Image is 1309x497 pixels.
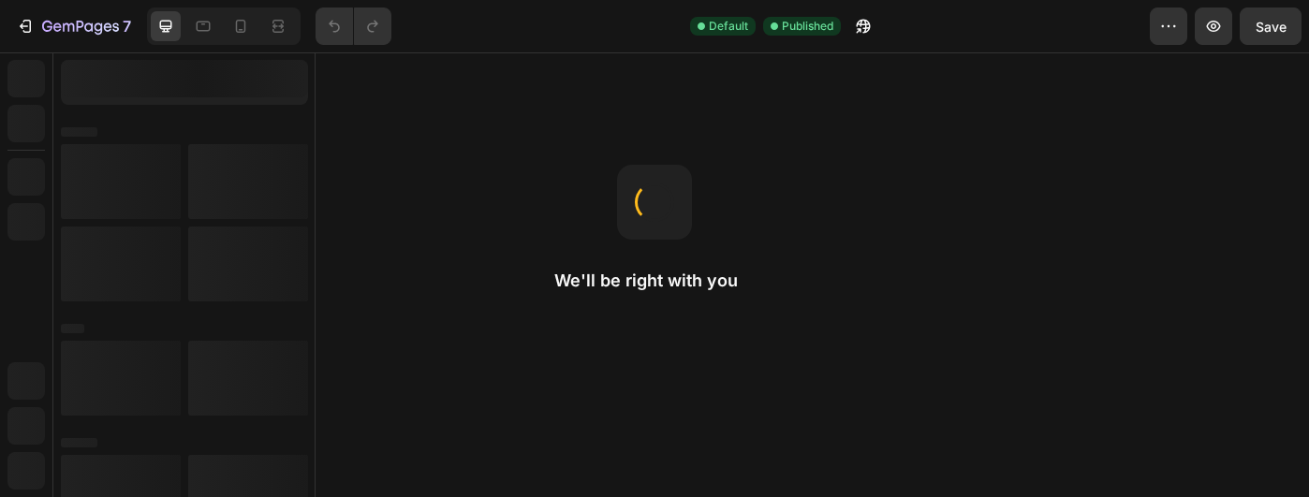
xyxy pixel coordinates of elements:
[7,7,140,45] button: 7
[123,15,131,37] p: 7
[782,18,833,35] span: Published
[554,270,755,292] h2: We'll be right with you
[709,18,748,35] span: Default
[1256,19,1287,35] span: Save
[1240,7,1302,45] button: Save
[316,7,391,45] div: Undo/Redo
